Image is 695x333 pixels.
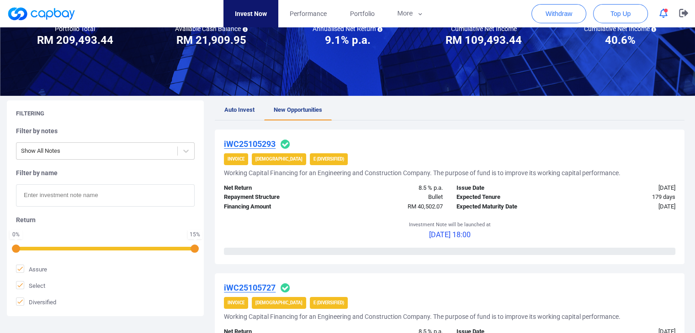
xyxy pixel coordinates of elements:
[566,202,682,212] div: [DATE]
[217,193,333,202] div: Repayment Structure
[446,33,522,47] h3: RM 109,493.44
[566,183,682,193] div: [DATE]
[450,202,566,212] div: Expected Maturity Date
[409,221,491,229] p: Investment Note will be launched at
[16,169,195,177] h5: Filter by name
[610,9,631,18] span: Top Up
[224,139,276,149] u: iWC25105293
[593,4,648,23] button: Top Up
[408,203,443,210] span: RM 40,502.07
[274,106,322,113] span: New Opportunities
[16,184,195,207] input: Enter investment note name
[605,33,635,47] h3: 40.6%
[16,216,195,224] h5: Return
[312,25,382,33] h5: Annualised Net Return
[224,283,276,292] u: iWC25105727
[217,202,333,212] div: Financing Amount
[11,232,21,237] div: 0 %
[313,300,344,305] strong: E (Diversified)
[255,300,302,305] strong: [DEMOGRAPHIC_DATA]
[350,9,374,19] span: Portfolio
[16,265,47,274] span: Assure
[37,33,113,47] h3: RM 209,493.44
[290,9,327,19] span: Performance
[450,183,566,193] div: Issue Date
[16,127,195,135] h5: Filter by notes
[224,106,255,113] span: Auto Invest
[334,193,450,202] div: Bullet
[217,183,333,193] div: Net Return
[176,33,246,47] h3: RM 21,909.95
[409,229,491,241] p: [DATE] 18:00
[175,25,248,33] h5: Available Cash Balance
[228,300,244,305] strong: Invoice
[313,156,344,161] strong: E (Diversified)
[531,4,586,23] button: Withdraw
[324,33,370,47] h3: 9.1% p.a.
[16,109,44,118] h5: Filtering
[55,25,95,33] h5: Portfolio Total
[451,25,517,33] h5: Cumulative Net Income
[16,297,56,307] span: Diversified
[224,312,621,321] h5: Working Capital Financing for an Engineering and Construction Company. The purpose of fund is to ...
[190,232,200,237] div: 15 %
[334,183,450,193] div: 8.5 % p.a.
[566,193,682,202] div: 179 days
[228,156,244,161] strong: Invoice
[255,156,302,161] strong: [DEMOGRAPHIC_DATA]
[450,193,566,202] div: Expected Tenure
[16,281,45,290] span: Select
[224,169,621,177] h5: Working Capital Financing for an Engineering and Construction Company. The purpose of fund is to ...
[584,25,656,33] h5: Cumulative Net Income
